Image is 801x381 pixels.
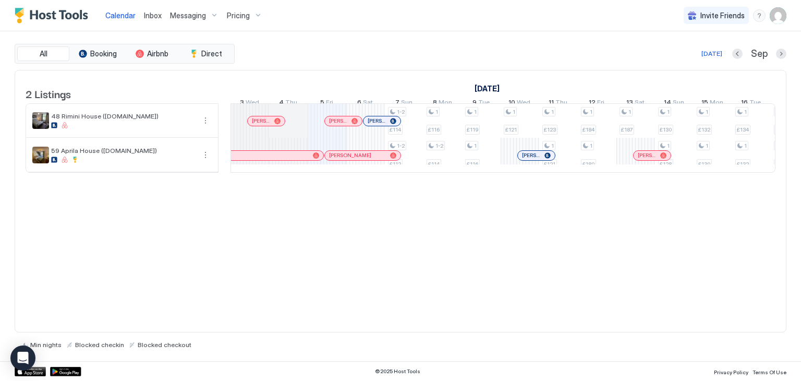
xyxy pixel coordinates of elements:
[397,142,405,149] span: 1-2
[105,11,136,20] span: Calendar
[326,98,333,109] span: Fri
[201,49,222,58] span: Direct
[199,114,212,127] button: More options
[744,109,747,115] span: 1
[706,142,708,149] span: 1
[753,366,786,377] a: Terms Of Use
[15,44,235,64] div: tab-group
[472,98,477,109] span: 9
[737,126,749,133] span: £134
[32,112,49,129] div: listing image
[240,98,244,109] span: 3
[597,98,604,109] span: Fri
[749,98,761,109] span: Tue
[706,109,708,115] span: 1
[30,341,62,349] span: Min nights
[508,98,515,109] span: 10
[506,96,533,111] a: September 10, 2025
[71,46,124,61] button: Booking
[590,109,592,115] span: 1
[390,126,401,133] span: £114
[401,98,412,109] span: Sun
[628,109,631,115] span: 1
[698,161,710,168] span: £130
[138,341,191,349] span: Blocked checkout
[551,109,554,115] span: 1
[32,147,49,163] div: listing image
[660,126,672,133] span: £130
[505,126,517,133] span: £121
[522,152,540,159] span: [PERSON_NAME]
[26,86,71,101] span: 2 Listings
[701,98,708,109] span: 15
[199,114,212,127] div: menu
[635,98,645,109] span: Sat
[355,96,375,111] a: September 6, 2025
[700,11,745,20] span: Invite Friends
[428,161,440,168] span: £114
[90,49,117,58] span: Booking
[714,366,748,377] a: Privacy Policy
[433,98,437,109] span: 8
[517,98,530,109] span: Wed
[51,147,195,154] span: 59 Aprila House ([DOMAIN_NAME])
[770,7,786,24] div: User profile
[714,369,748,375] span: Privacy Policy
[180,46,232,61] button: Direct
[393,96,415,111] a: September 7, 2025
[710,98,723,109] span: Mon
[624,96,647,111] a: September 13, 2025
[586,96,607,111] a: September 12, 2025
[661,96,687,111] a: September 14, 2025
[737,161,749,168] span: £132
[50,367,81,376] a: Google Play Store
[126,46,178,61] button: Airbnb
[357,98,361,109] span: 6
[397,109,405,115] span: 1-2
[279,98,284,109] span: 4
[589,98,596,109] span: 12
[673,98,684,109] span: Sun
[435,109,438,115] span: 1
[51,112,195,120] span: 48 Rimini House ([DOMAIN_NAME])
[227,11,250,20] span: Pricing
[276,96,300,111] a: September 4, 2025
[701,49,722,58] div: [DATE]
[170,11,206,20] span: Messaging
[667,109,670,115] span: 1
[10,346,35,371] div: Open Intercom Messenger
[660,161,672,168] span: £128
[582,126,594,133] span: £184
[17,46,69,61] button: All
[776,49,786,59] button: Next month
[318,96,336,111] a: September 5, 2025
[467,126,478,133] span: £119
[667,142,670,149] span: 1
[15,8,93,23] a: Host Tools Logo
[738,96,763,111] a: September 16, 2025
[549,98,554,109] span: 11
[467,161,478,168] span: £116
[144,11,162,20] span: Inbox
[199,149,212,161] button: More options
[390,161,401,168] span: £112
[638,152,656,159] span: [PERSON_NAME]
[40,49,47,58] span: All
[375,368,420,375] span: © 2025 Host Tools
[699,96,726,111] a: September 15, 2025
[544,126,556,133] span: £123
[320,98,324,109] span: 5
[753,369,786,375] span: Terms Of Use
[199,149,212,161] div: menu
[363,98,373,109] span: Sat
[546,96,570,111] a: September 11, 2025
[329,152,371,159] span: [PERSON_NAME]
[15,367,46,376] a: App Store
[753,9,766,22] div: menu
[395,98,399,109] span: 7
[555,98,567,109] span: Thu
[513,109,515,115] span: 1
